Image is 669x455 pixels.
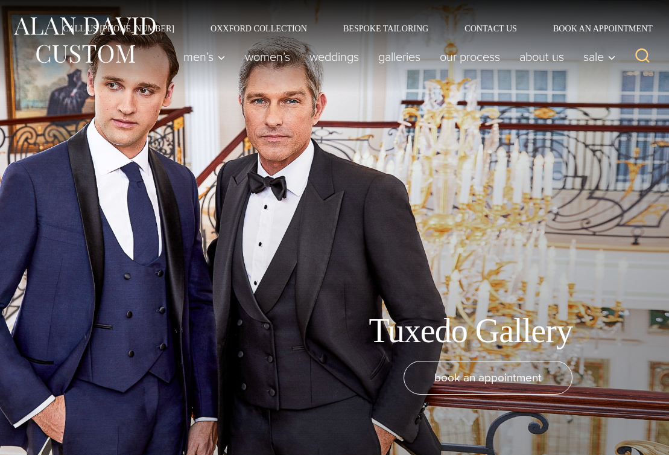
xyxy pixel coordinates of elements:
[583,51,616,63] span: Sale
[235,45,300,69] a: Women’s
[12,13,157,67] img: Alan David Custom
[183,51,226,63] span: Men’s
[45,24,657,33] nav: Secondary Navigation
[446,24,535,33] a: Contact Us
[300,45,369,69] a: weddings
[45,24,192,33] a: Call Us [PHONE_NUMBER]
[325,24,446,33] a: Bespoke Tailoring
[369,45,430,69] a: Galleries
[369,311,572,351] h1: Tuxedo Gallery
[434,369,542,386] span: book an appointment
[192,24,325,33] a: Oxxford Collection
[510,45,574,69] a: About Us
[628,42,657,71] button: View Search Form
[174,45,622,69] nav: Primary Navigation
[535,24,657,33] a: Book an Appointment
[404,361,572,395] a: book an appointment
[430,45,510,69] a: Our Process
